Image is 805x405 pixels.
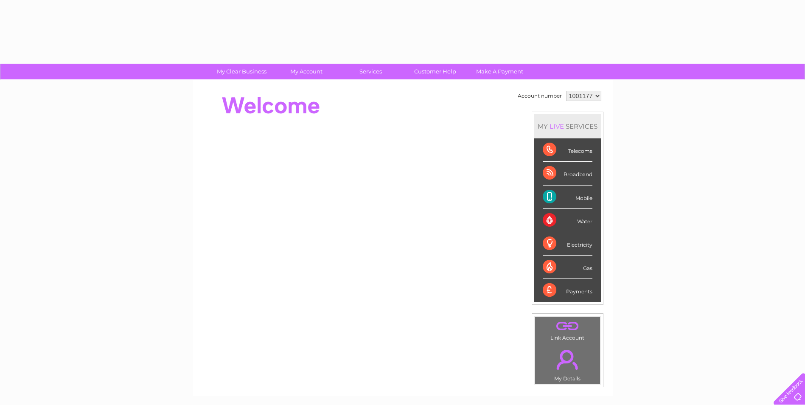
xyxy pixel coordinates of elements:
div: MY SERVICES [534,114,601,138]
div: Telecoms [543,138,592,162]
div: Mobile [543,186,592,209]
td: My Details [535,343,600,384]
a: Make A Payment [465,64,535,79]
div: Water [543,209,592,232]
div: Gas [543,256,592,279]
a: . [537,345,598,374]
div: LIVE [548,122,566,130]
div: Payments [543,279,592,302]
a: My Account [271,64,341,79]
a: My Clear Business [207,64,277,79]
a: Services [336,64,406,79]
div: Broadband [543,162,592,185]
a: . [537,319,598,334]
td: Link Account [535,316,600,343]
td: Account number [516,89,564,103]
div: Electricity [543,232,592,256]
a: Customer Help [400,64,470,79]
